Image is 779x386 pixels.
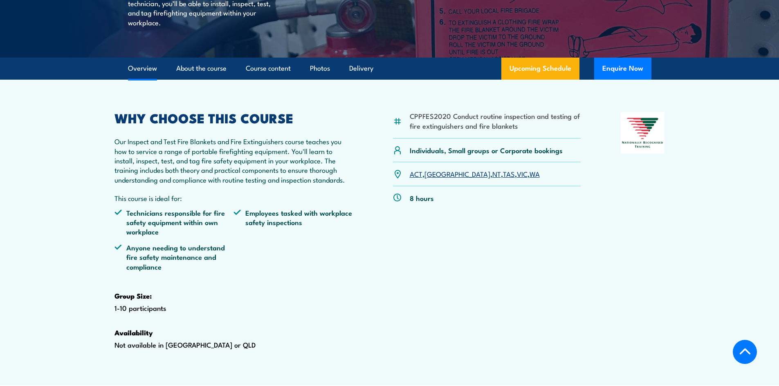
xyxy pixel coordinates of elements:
[233,208,353,237] li: Employees tasked with workplace safety inspections
[410,169,422,178] a: ACT
[114,193,353,203] p: This course is ideal for:
[176,58,227,79] a: About the course
[410,169,540,178] p: , , , , ,
[410,145,563,155] p: Individuals, Small groups or Corporate bookings
[114,327,153,338] strong: Availability
[424,169,490,178] a: [GEOGRAPHIC_DATA]
[349,58,373,79] a: Delivery
[530,169,540,178] a: WA
[310,58,330,79] a: Photos
[492,169,501,178] a: NT
[128,58,157,79] a: Overview
[501,58,579,80] a: Upcoming Schedule
[114,208,234,237] li: Technicians responsible for fire safety equipment within own workplace
[246,58,291,79] a: Course content
[114,136,353,184] p: Our Inspect and Test Fire Blankets and Fire Extinguishers course teaches you how to service a ran...
[410,111,581,130] li: CPPFES2020 Conduct routine inspection and testing of fire extinguishers and fire blankets
[114,112,353,123] h2: WHY CHOOSE THIS COURSE
[517,169,528,178] a: VIC
[114,290,152,301] strong: Group Size:
[503,169,515,178] a: TAS
[114,243,234,271] li: Anyone needing to understand fire safety maintenance and compliance
[621,112,665,154] img: Nationally Recognised Training logo.
[410,193,434,203] p: 8 hours
[114,112,353,375] div: 1-10 participants Not available in [GEOGRAPHIC_DATA] or QLD
[594,58,651,80] button: Enquire Now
